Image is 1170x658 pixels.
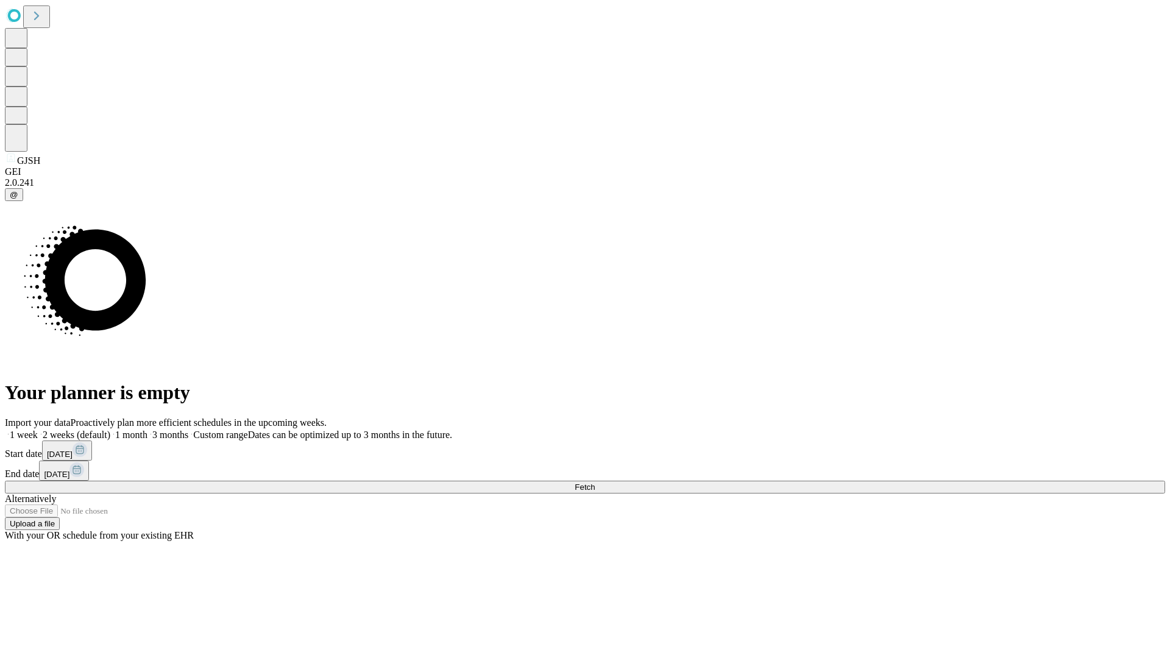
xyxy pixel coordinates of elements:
div: End date [5,461,1165,481]
span: 1 week [10,430,38,440]
span: Import your data [5,417,71,428]
span: GJSH [17,155,40,166]
div: GEI [5,166,1165,177]
span: Proactively plan more efficient schedules in the upcoming weeks. [71,417,327,428]
span: Alternatively [5,493,56,504]
span: @ [10,190,18,199]
span: With your OR schedule from your existing EHR [5,530,194,540]
button: [DATE] [39,461,89,481]
h1: Your planner is empty [5,381,1165,404]
span: Fetch [575,483,595,492]
span: 3 months [152,430,188,440]
div: 2.0.241 [5,177,1165,188]
span: [DATE] [44,470,69,479]
span: 2 weeks (default) [43,430,110,440]
span: Dates can be optimized up to 3 months in the future. [248,430,452,440]
button: @ [5,188,23,201]
span: [DATE] [47,450,73,459]
button: [DATE] [42,440,92,461]
button: Fetch [5,481,1165,493]
div: Start date [5,440,1165,461]
button: Upload a file [5,517,60,530]
span: 1 month [115,430,147,440]
span: Custom range [193,430,247,440]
